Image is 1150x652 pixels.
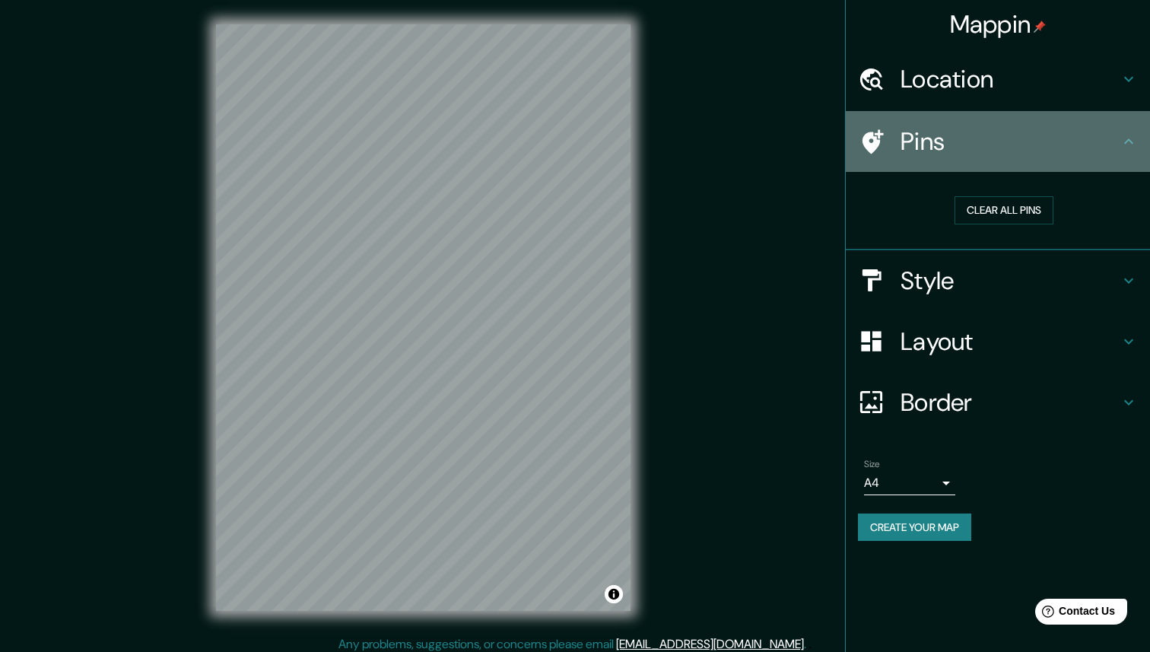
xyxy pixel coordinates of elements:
button: Clear all pins [955,196,1053,224]
button: Create your map [858,514,971,542]
img: pin-icon.png [1034,21,1046,33]
div: Location [846,49,1150,110]
h4: Location [901,64,1120,94]
h4: Style [901,266,1120,296]
label: Size [864,457,880,470]
iframe: Help widget launcher [1015,593,1133,635]
div: Layout [846,311,1150,372]
div: Border [846,372,1150,433]
h4: Layout [901,326,1120,357]
h4: Border [901,387,1120,418]
h4: Mappin [950,9,1047,40]
h4: Pins [901,126,1120,157]
canvas: Map [216,24,631,611]
a: [EMAIL_ADDRESS][DOMAIN_NAME] [616,636,804,652]
div: Style [846,250,1150,311]
button: Toggle attribution [605,585,623,603]
div: A4 [864,471,955,495]
div: Pins [846,111,1150,172]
